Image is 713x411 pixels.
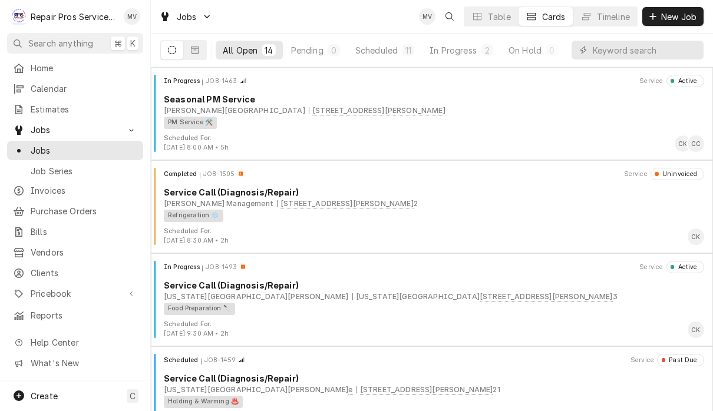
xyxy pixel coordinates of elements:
div: 11 [405,44,412,57]
span: [DATE] 8:00 AM • 5h [164,144,229,151]
a: Vendors [7,243,143,262]
div: Object Tag List [164,396,700,408]
div: Object Extra Context Header [631,356,654,365]
div: Card Header Primary Content [164,75,247,87]
span: C [130,390,136,402]
div: Caleb Kvale's Avatar [688,228,704,245]
div: Mindy Volker's Avatar [124,8,140,25]
div: Object ID [206,263,237,272]
div: Card Header [156,75,708,87]
span: Jobs [31,124,120,136]
div: Card Body [156,279,708,314]
div: Card Header [156,354,708,366]
div: In Progress [430,44,477,57]
span: Reports [31,309,137,321]
div: Timeline [597,11,630,23]
div: Object Title [164,93,704,105]
div: Object Extra Context Footer Value [164,329,229,339]
a: Jobs [7,141,143,160]
button: Search anything⌘K [7,33,143,54]
a: Go to Pricebook [7,284,143,303]
div: Object Extra Context Footer Label [164,134,229,143]
div: Object State [164,356,202,365]
div: Card Header Secondary Content [639,75,704,87]
div: Card Header [156,168,708,180]
div: Object Subtext [164,291,704,302]
div: Card Footer Extra Context [164,320,229,339]
div: Card Body [156,186,708,221]
div: Card Body [156,93,708,128]
span: Pricebook [31,287,120,300]
div: CK [688,321,704,338]
div: Object ID [206,77,237,86]
a: Go to Jobs [154,7,217,26]
div: Repair Pros Services Inc's Avatar [11,8,27,25]
div: Object Extra Context Header [639,77,663,86]
span: [DATE] 9:30 AM • 2h [164,330,229,337]
span: Search anything [28,37,93,49]
div: Cards [542,11,566,23]
span: K [130,37,136,49]
a: Job Series [7,161,143,181]
span: Purchase Orders [31,205,137,217]
div: Object Subtext Primary [164,291,348,302]
span: [DATE] 8:30 AM • 2h [164,237,229,244]
div: Card Footer [156,134,708,153]
div: Object Extra Context Footer Value [164,236,229,246]
div: Holding & Warming ♨️ [164,396,243,408]
div: Object Subtext Secondary [309,105,445,116]
a: Calendar [7,79,143,98]
div: MV [124,8,140,25]
div: Object Extra Context Header [624,170,648,179]
div: Object Status [651,168,704,180]
div: Object Extra Context Footer Label [164,227,229,236]
a: Go to Jobs [7,120,143,140]
span: Calendar [31,82,137,95]
div: Card Footer Primary Content [688,321,704,338]
span: Help Center [31,336,136,349]
input: Keyword search [593,41,698,59]
a: Bills [7,222,143,241]
div: Object Tag List [164,303,700,315]
div: Card Body [156,372,708,407]
div: Object Extra Context Footer Value [164,143,229,153]
div: Repair Pros Services Inc [31,11,117,23]
div: Object Title [164,372,704,385]
button: New Job [642,7,704,26]
div: Card Header Primary Content [164,261,247,273]
span: What's New [31,357,136,369]
a: Purchase Orders [7,201,143,221]
span: New Job [659,11,699,23]
div: 2 [484,44,491,57]
span: Jobs [31,144,137,157]
div: Card Footer Primary Content [688,228,704,245]
div: Card Header Secondary Content [631,354,704,366]
span: ⌘ [114,37,122,49]
span: Home [31,62,137,74]
a: Go to What's New [7,353,143,373]
div: Card Header [156,261,708,273]
div: Card Footer Extra Context [164,227,229,246]
div: Object Title [164,279,704,291]
div: Mindy Volker's Avatar [419,8,435,25]
div: Pending [291,44,324,57]
div: Card Footer Extra Context [164,134,229,153]
div: Object Title [164,186,704,198]
div: CK [675,135,691,152]
div: Caleb Kvale's Avatar [688,321,704,338]
span: Vendors [31,246,137,258]
a: Home [7,58,143,78]
div: Object Subtext Primary [164,105,305,116]
div: Job Card: JOB-1463 [151,67,713,160]
div: Card Footer [156,227,708,246]
a: Invoices [7,181,143,200]
div: Object Status [666,75,704,87]
div: 0 [549,44,556,57]
span: Clients [31,267,137,279]
div: Card Header Secondary Content [639,261,704,273]
div: Card Header Secondary Content [624,168,704,180]
div: 14 [265,44,273,57]
div: Job Card: JOB-1505 [151,160,713,253]
div: Object State [164,170,200,179]
div: Object Subtext Secondary [356,385,500,395]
